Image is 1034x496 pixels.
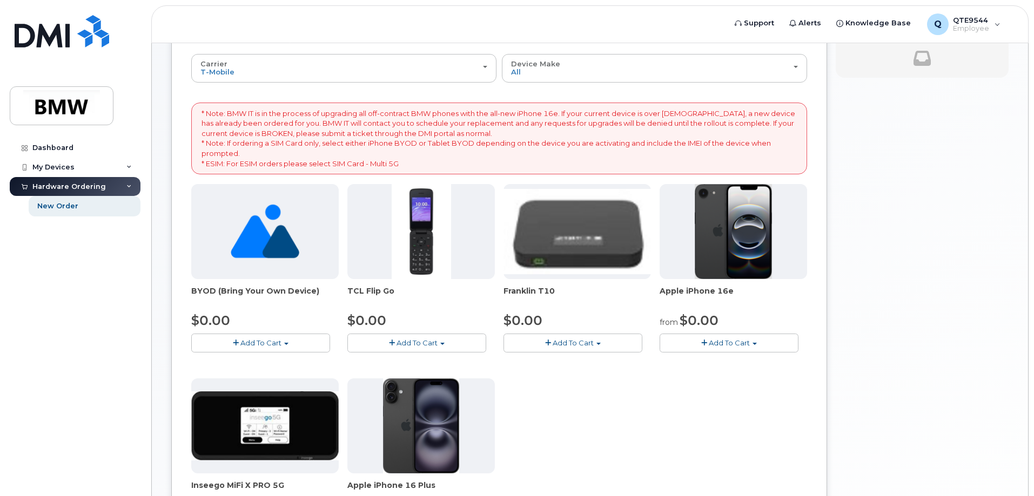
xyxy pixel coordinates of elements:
[511,59,560,68] span: Device Make
[660,317,678,327] small: from
[845,18,911,29] span: Knowledge Base
[191,391,339,460] img: cut_small_inseego_5G.jpg
[347,334,486,352] button: Add To Cart
[200,67,234,76] span: T-Mobile
[503,286,651,307] div: Franklin T10
[240,338,281,347] span: Add To Cart
[829,12,918,34] a: Knowledge Base
[191,312,230,328] span: $0.00
[934,18,942,31] span: Q
[191,54,496,82] button: Carrier T-Mobile
[503,312,542,328] span: $0.00
[511,67,521,76] span: All
[503,334,642,352] button: Add To Cart
[347,312,386,328] span: $0.00
[191,286,339,307] div: BYOD (Bring Your Own Device)
[553,338,594,347] span: Add To Cart
[200,59,227,68] span: Carrier
[383,378,459,473] img: iphone_16_plus.png
[953,16,989,24] span: QTE9544
[727,12,782,34] a: Support
[953,24,989,33] span: Employee
[502,54,807,82] button: Device Make All
[392,184,451,279] img: TCL_FLIP_MODE.jpg
[709,338,750,347] span: Add To Cart
[397,338,438,347] span: Add To Cart
[680,312,719,328] span: $0.00
[347,286,495,307] div: TCL Flip Go
[987,449,1026,488] iframe: Messenger Launcher
[744,18,774,29] span: Support
[231,184,299,279] img: no_image_found-2caef05468ed5679b831cfe6fc140e25e0c280774317ffc20a367ab7fd17291e.png
[660,334,798,352] button: Add To Cart
[191,334,330,352] button: Add To Cart
[202,108,797,168] p: * Note: BMW IT is in the process of upgrading all off-contract BMW phones with the all-new iPhone...
[660,286,807,307] div: Apple iPhone 16e
[782,12,829,34] a: Alerts
[919,13,1008,35] div: QTE9544
[503,189,651,274] img: t10.jpg
[695,184,773,279] img: iphone16e.png
[798,18,821,29] span: Alerts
